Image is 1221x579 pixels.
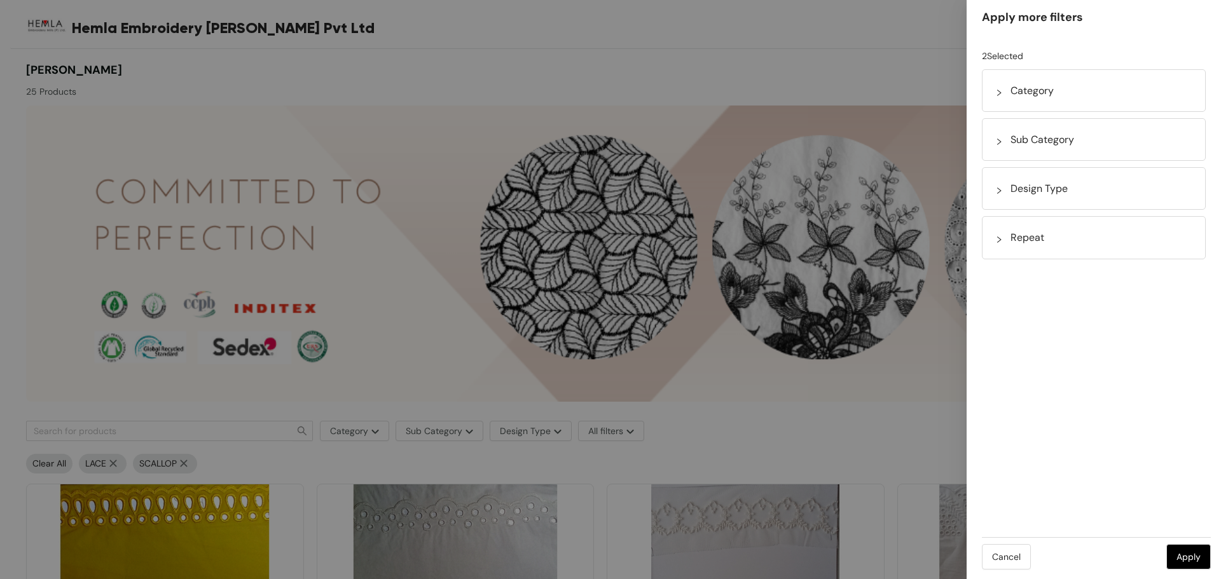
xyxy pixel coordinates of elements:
[995,138,1003,146] span: right
[1011,229,1192,245] span: Repeat
[1011,83,1192,99] span: Category
[982,50,1206,63] div: 2 Selected
[989,229,1199,258] div: Repeat
[982,10,1206,24] div: Apply more filters
[989,181,1199,209] div: Design Type
[992,550,1021,564] span: Cancel
[995,236,1003,243] span: right
[1166,544,1211,569] button: Apply
[1011,132,1192,147] span: Sub Category
[989,132,1199,160] div: Sub Category
[982,544,1031,569] button: Cancel
[989,83,1199,111] div: Category
[1176,550,1201,564] span: Apply
[995,187,1003,194] span: right
[1011,181,1192,196] span: Design Type
[995,89,1003,97] span: right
